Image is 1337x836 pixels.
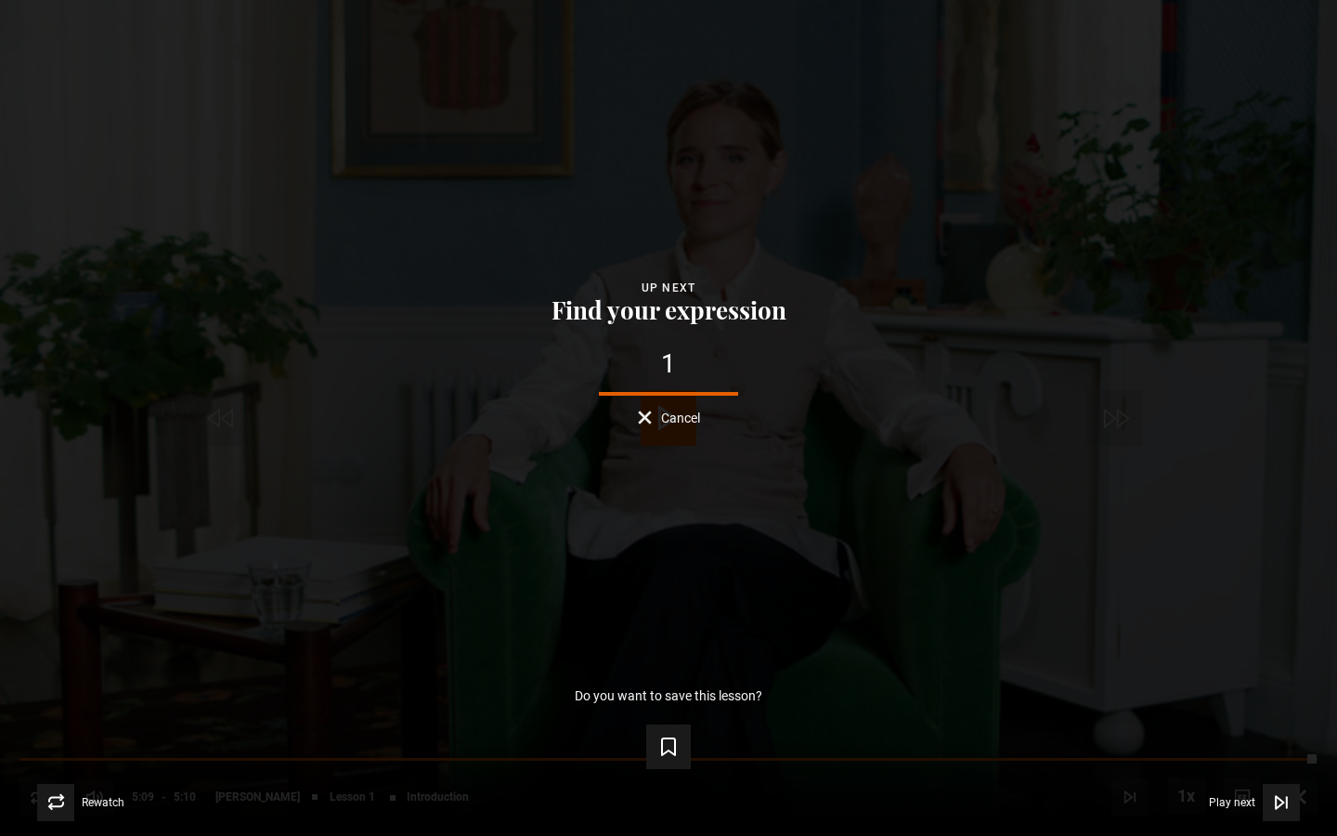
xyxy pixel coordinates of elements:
[661,411,700,425] span: Cancel
[1209,797,1255,808] span: Play next
[1209,784,1300,821] button: Play next
[30,279,1307,297] div: Up next
[30,351,1307,377] div: 1
[37,784,124,821] button: Rewatch
[575,689,762,702] p: Do you want to save this lesson?
[546,297,792,323] button: Find your expression
[638,411,700,425] button: Cancel
[82,797,124,808] span: Rewatch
